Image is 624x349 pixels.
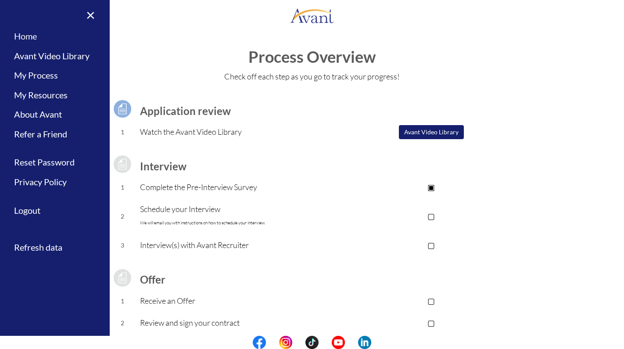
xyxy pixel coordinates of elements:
[343,181,519,193] p: ▣
[140,126,343,138] p: Watch the Avant Video Library
[290,2,334,29] img: logo.png
[345,336,358,349] img: blank.png
[140,203,343,229] p: Schedule your Interview
[292,336,305,349] img: blank.png
[305,336,319,349] img: tt.png
[9,48,615,66] h1: Process Overview
[9,70,615,83] p: Check off each step as you go to track your progress!
[105,234,140,256] td: 3
[266,336,279,349] img: blank.png
[105,176,140,198] td: 1
[140,295,343,307] p: Receive an Offer
[279,336,292,349] img: in.png
[111,98,133,120] img: icon-test.png
[399,125,464,139] button: Avant Video Library
[105,198,140,234] td: 2
[343,295,519,307] p: ▢
[140,220,265,226] font: We will email you with instructions on how to schedule your interview.
[140,181,343,193] p: Complete the Pre-Interview Survey
[319,336,332,349] img: blank.png
[253,336,266,349] img: fb.png
[343,317,519,329] p: ▢
[111,267,133,289] img: icon-test-grey.png
[140,317,343,329] p: Review and sign your contract
[343,210,519,222] p: ▢
[140,273,165,286] b: Offer
[140,104,231,117] b: Application review
[140,239,343,251] p: Interview(s) with Avant Recruiter
[111,153,133,175] img: icon-test-grey.png
[105,290,140,312] td: 1
[343,239,519,251] p: ▢
[140,160,186,173] b: Interview
[105,312,140,334] td: 2
[358,336,371,349] img: li.png
[105,121,140,143] td: 1
[332,336,345,349] img: yt.png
